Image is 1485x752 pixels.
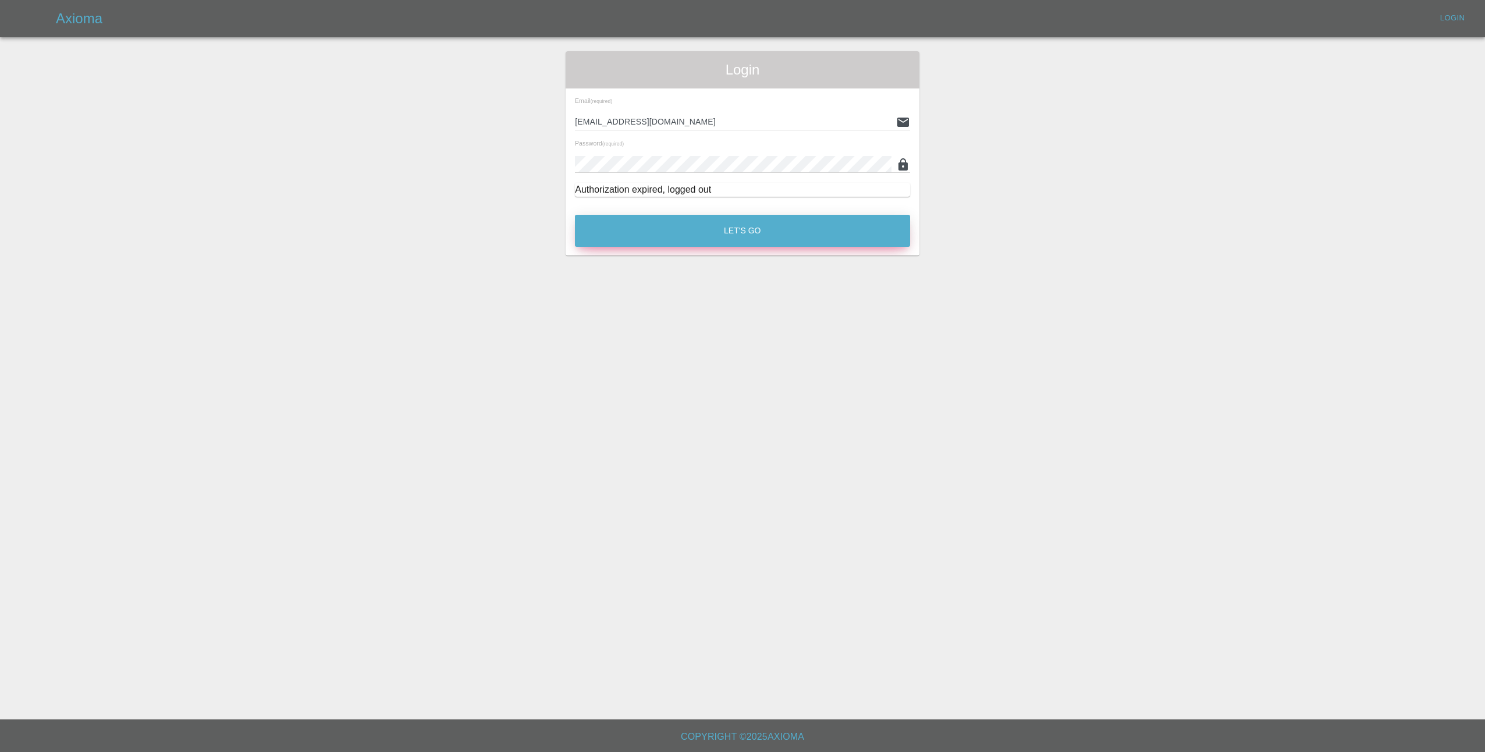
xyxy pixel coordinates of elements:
[575,140,624,147] span: Password
[575,97,612,104] span: Email
[575,215,910,247] button: Let's Go
[9,729,1476,745] h6: Copyright © 2025 Axioma
[56,9,102,28] h5: Axioma
[575,61,910,79] span: Login
[1434,9,1471,27] a: Login
[591,99,612,104] small: (required)
[575,183,910,197] div: Authorization expired, logged out
[602,141,624,147] small: (required)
